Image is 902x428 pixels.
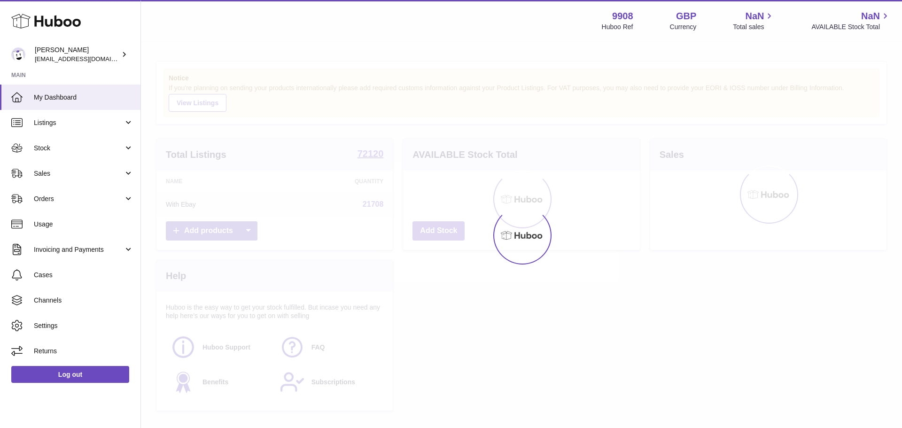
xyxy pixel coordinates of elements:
[11,47,25,62] img: internalAdmin-9908@internal.huboo.com
[733,10,775,31] a: NaN Total sales
[35,55,138,62] span: [EMAIL_ADDRESS][DOMAIN_NAME]
[676,10,696,23] strong: GBP
[745,10,764,23] span: NaN
[34,271,133,280] span: Cases
[811,10,891,31] a: NaN AVAILABLE Stock Total
[612,10,633,23] strong: 9908
[34,144,124,153] span: Stock
[34,169,124,178] span: Sales
[34,347,133,356] span: Returns
[34,118,124,127] span: Listings
[670,23,697,31] div: Currency
[34,220,133,229] span: Usage
[602,23,633,31] div: Huboo Ref
[34,296,133,305] span: Channels
[11,366,129,383] a: Log out
[34,93,133,102] span: My Dashboard
[34,321,133,330] span: Settings
[811,23,891,31] span: AVAILABLE Stock Total
[861,10,880,23] span: NaN
[35,46,119,63] div: [PERSON_NAME]
[733,23,775,31] span: Total sales
[34,195,124,203] span: Orders
[34,245,124,254] span: Invoicing and Payments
